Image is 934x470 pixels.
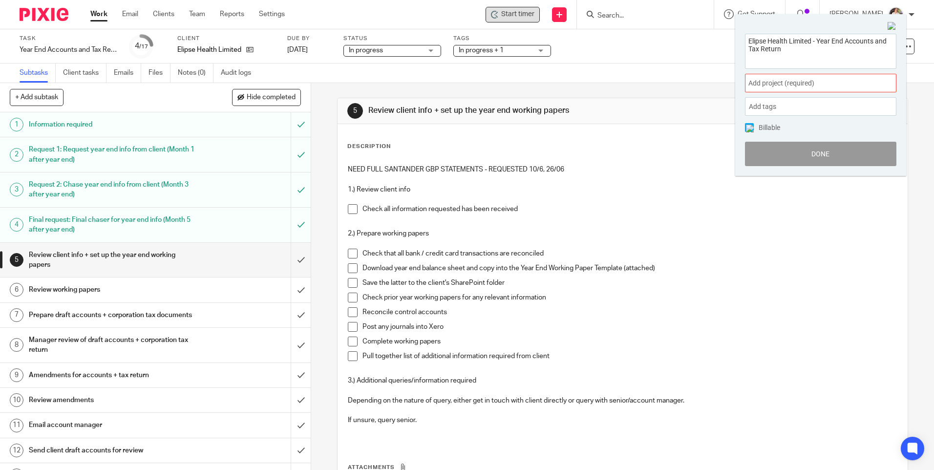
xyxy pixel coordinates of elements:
div: 3 [10,183,23,196]
p: If unsure, query senior. [348,406,897,426]
p: Check all information requested has been received [362,204,897,214]
div: 5 [10,253,23,267]
span: In progress [349,47,383,54]
div: 5 [347,103,363,119]
span: In progress + 1 [459,47,504,54]
h1: Review client info + set up the year end working papers [29,248,197,273]
h1: Request 1: Request year end info from client (Month 1 after year end) [29,142,197,167]
div: 10 [10,393,23,407]
div: 4 [10,218,23,232]
label: Task [20,35,117,43]
p: Description [347,143,391,150]
span: Billable [759,124,780,131]
a: Audit logs [221,64,258,83]
label: Tags [453,35,551,43]
p: Download year end balance sheet and copy into the Year End Working Paper Template (attached) [362,263,897,273]
img: Pixie [20,8,68,21]
textarea: Elipse Health Limited - Year End Accounts and Tax Return [745,34,896,66]
img: checked.png [746,125,754,132]
a: Clients [153,9,174,19]
img: Kayleigh%20Henson.jpeg [888,7,904,22]
div: 4 [135,41,148,52]
p: NEED FULL SANTANDER GBP STATEMENTS - REQUESTED 10/6, 26/06 [348,165,897,174]
div: 8 [10,338,23,352]
div: Year End Accounts and Tax Return [20,45,117,55]
span: Attachments [348,465,395,470]
label: Client [177,35,275,43]
a: Email [122,9,138,19]
button: Hide completed [232,89,301,106]
a: Notes (0) [178,64,213,83]
div: 12 [10,444,23,457]
h1: Information required [29,117,197,132]
h1: Manager review of draft accounts + corporation tax return [29,333,197,358]
span: Add project (required) [748,78,871,88]
small: /17 [139,44,148,49]
p: Pull together list of additional information required from client [362,351,897,361]
div: 7 [10,308,23,322]
a: Settings [259,9,285,19]
a: Team [189,9,205,19]
h1: Review client info + set up the year end working papers [368,106,643,116]
p: Save the latter to the client's SharePoint folder [362,278,897,288]
span: Start timer [501,9,534,20]
a: Reports [220,9,244,19]
div: 11 [10,419,23,432]
div: 9 [10,368,23,382]
h1: Review amendments [29,393,197,407]
div: 2 [10,148,23,162]
span: Get Support [738,11,775,18]
h1: Review working papers [29,282,197,297]
label: Due by [287,35,331,43]
h1: Final request: Final chaser for year end info (Month 5 after year end) [29,213,197,237]
div: Elipse Health Limited - Year End Accounts and Tax Return [486,7,540,22]
a: Emails [114,64,141,83]
p: 1.) Review client info [348,185,897,194]
span: Hide completed [247,94,296,102]
p: 2.) Prepare working papers [348,229,897,238]
a: Subtasks [20,64,56,83]
h1: Email account manager [29,418,197,432]
div: 1 [10,118,23,131]
div: 6 [10,283,23,297]
p: Depending on the nature of query, either get in touch with client directly or query with senior/a... [348,385,897,406]
p: Post any journals into Xero [362,322,897,332]
span: Add tags [749,99,781,114]
h1: Amendments for accounts + tax return [29,368,197,383]
a: Client tasks [63,64,106,83]
a: Files [149,64,170,83]
h1: Request 2: Chase year end info from client (Month 3 after year end) [29,177,197,202]
span: [DATE] [287,46,308,53]
p: 3.) Additional queries/information required [348,376,897,385]
button: Done [745,142,896,166]
img: Close [888,22,896,31]
h1: Send client draft accounts for review [29,443,197,458]
p: Reconcile control accounts [362,307,897,317]
label: Status [343,35,441,43]
p: [PERSON_NAME] [829,9,883,19]
p: Check prior year working papers for any relevant information [362,293,897,302]
p: Check that all bank / credit card transactions are reconciled [362,249,897,258]
a: Work [90,9,107,19]
input: Search [596,12,684,21]
p: Elipse Health Limited [177,45,241,55]
button: + Add subtask [10,89,64,106]
h1: Prepare draft accounts + corporation tax documents [29,308,197,322]
p: Complete working papers [362,337,897,346]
